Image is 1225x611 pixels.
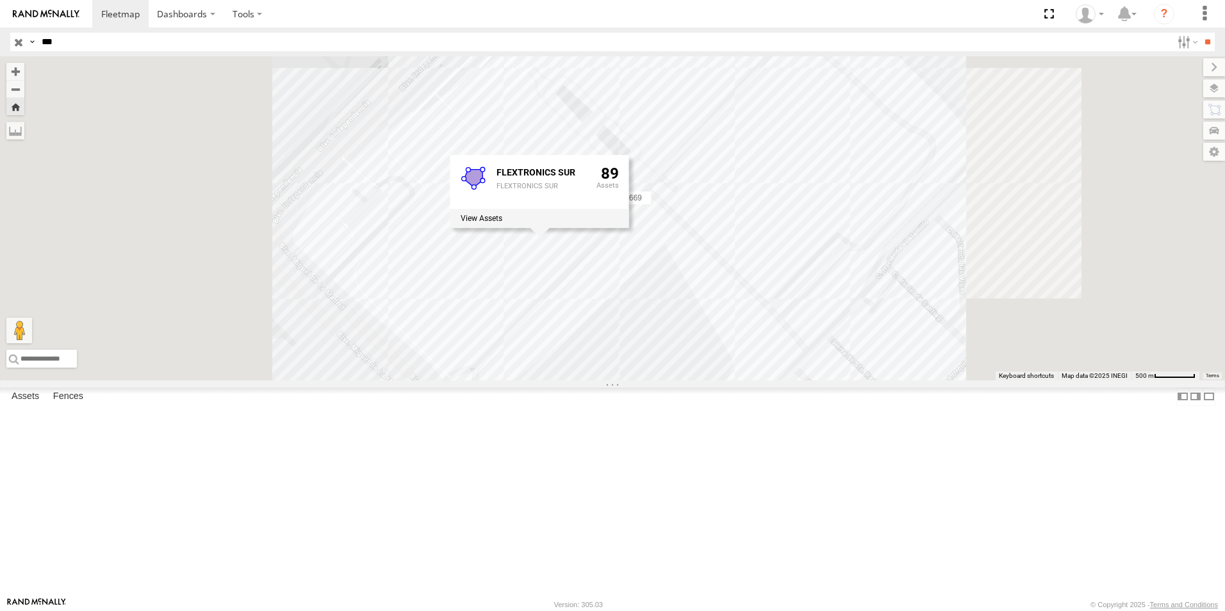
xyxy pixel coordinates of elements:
a: Terms and Conditions [1150,601,1218,608]
div: rob jurad [1071,4,1108,24]
label: Map Settings [1203,143,1225,161]
label: Search Filter Options [1172,33,1200,51]
div: 89 [596,165,619,206]
label: Dock Summary Table to the Right [1189,387,1202,406]
a: Visit our Website [7,598,66,611]
button: Zoom Home [6,98,24,115]
label: Fences [47,387,90,405]
a: Terms [1206,373,1219,379]
label: Assets [5,387,45,405]
button: Zoom out [6,80,24,98]
span: 500 m [1135,372,1154,379]
button: Drag Pegman onto the map to open Street View [6,318,32,343]
div: FLEXTRONICS SUR [497,183,586,191]
span: Map data ©2025 INEGI [1062,372,1128,379]
label: Measure [6,122,24,140]
label: Search Query [27,33,37,51]
label: View assets associated with this fence [461,214,502,223]
label: Hide Summary Table [1203,387,1215,406]
div: Version: 305.03 [554,601,603,608]
span: 669 [629,194,642,203]
div: © Copyright 2025 - [1090,601,1218,608]
button: Map Scale: 500 m per 61 pixels [1131,371,1199,380]
img: rand-logo.svg [13,10,79,19]
i: ? [1154,4,1174,24]
button: Keyboard shortcuts [999,371,1054,380]
button: Zoom in [6,63,24,80]
label: Dock Summary Table to the Left [1176,387,1189,406]
div: Fence Name - FLEXTRONICS SUR [497,168,586,177]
